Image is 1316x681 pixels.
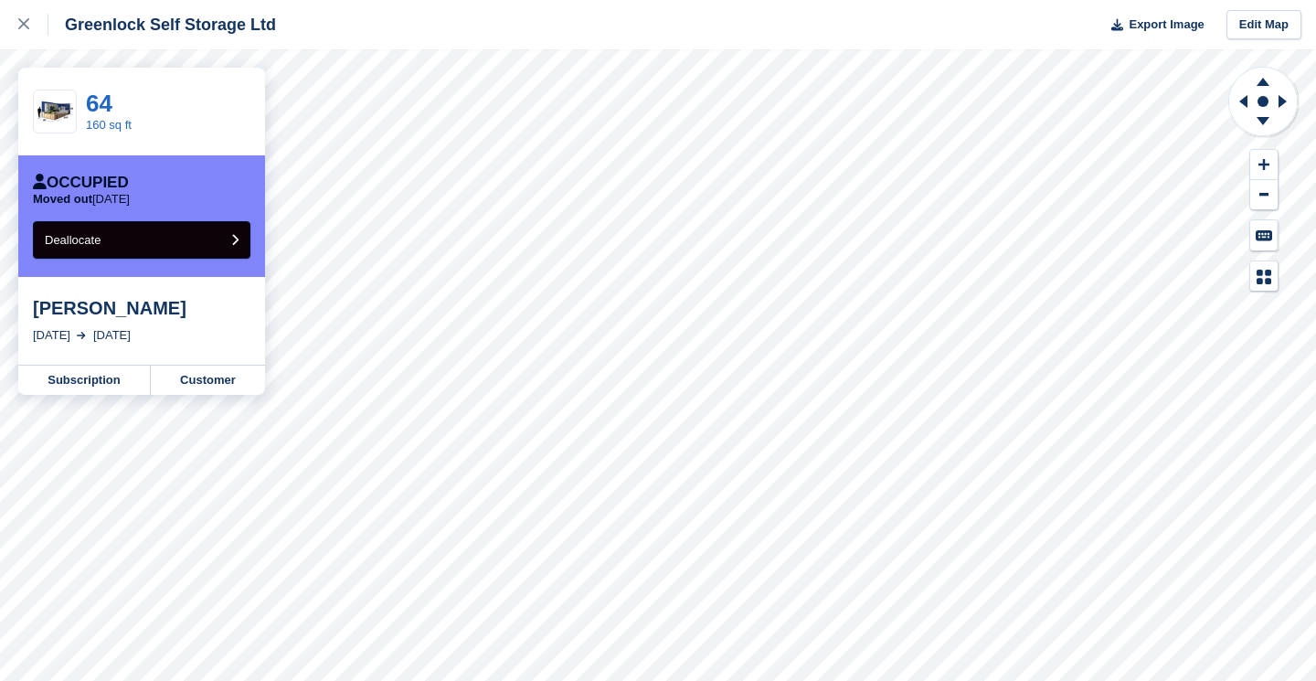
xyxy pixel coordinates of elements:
a: 64 [86,90,112,117]
a: Edit Map [1226,10,1301,40]
button: Export Image [1100,10,1205,40]
button: Zoom In [1250,150,1278,180]
div: [DATE] [33,326,70,345]
a: Customer [151,366,265,395]
div: Greenlock Self Storage Ltd [48,14,276,36]
button: Keyboard Shortcuts [1250,220,1278,250]
p: [DATE] [33,192,130,207]
img: 20-ft-container%20(3).jpg [34,96,76,128]
button: Deallocate [33,221,250,259]
span: Export Image [1129,16,1204,34]
a: Subscription [18,366,151,395]
img: arrow-right-light-icn-cde0832a797a2874e46488d9cf13f60e5c3a73dbe684e267c42b8395dfbc2abf.svg [77,332,86,339]
span: Deallocate [45,233,101,247]
button: Map Legend [1250,261,1278,292]
span: Moved out [33,192,92,206]
button: Zoom Out [1250,180,1278,210]
div: [DATE] [93,326,131,345]
div: Occupied [33,174,129,192]
div: [PERSON_NAME] [33,297,250,319]
a: 160 sq ft [86,118,132,132]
